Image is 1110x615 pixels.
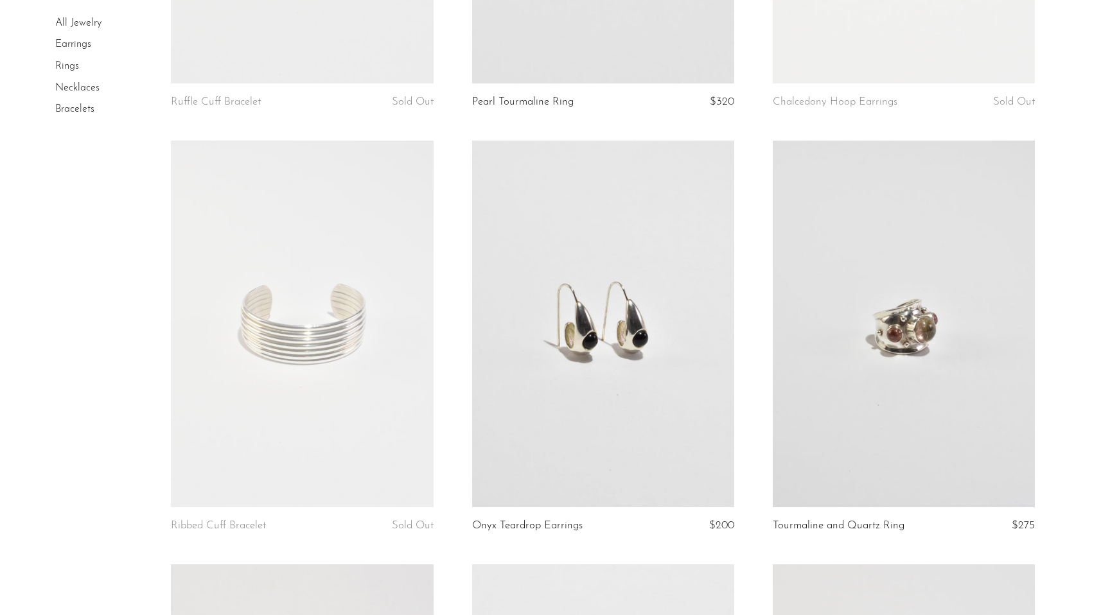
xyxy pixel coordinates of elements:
span: Sold Out [392,96,434,107]
a: Onyx Teardrop Earrings [472,520,583,532]
a: Ruffle Cuff Bracelet [171,96,261,108]
a: Ribbed Cuff Bracelet [171,520,266,532]
a: Earrings [55,40,91,50]
span: $200 [709,520,734,531]
span: $275 [1012,520,1035,531]
a: Bracelets [55,104,94,114]
a: All Jewelry [55,18,101,28]
a: Rings [55,61,79,71]
a: Tourmaline and Quartz Ring [773,520,904,532]
span: Sold Out [993,96,1035,107]
a: Necklaces [55,83,100,93]
span: $320 [710,96,734,107]
a: Chalcedony Hoop Earrings [773,96,897,108]
a: Pearl Tourmaline Ring [472,96,574,108]
span: Sold Out [392,520,434,531]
